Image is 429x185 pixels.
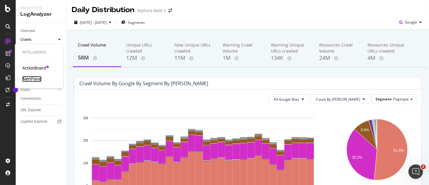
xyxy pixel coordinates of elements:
span: [DATE] - [DATE] [80,20,106,25]
a: Visits [21,87,56,93]
iframe: Intercom live chat [408,164,423,179]
div: LogAnalyzer [21,11,62,18]
a: Overview [21,28,62,34]
a: Logfiles Explorer [21,118,62,125]
div: Conversions [21,96,41,102]
div: Sephora Main 2 [137,8,166,14]
div: Warning Crawl Volume [223,42,261,54]
div: 4M [367,54,406,62]
a: ActionBoard [22,65,46,71]
text: 1M [83,161,88,165]
button: Count By [PERSON_NAME] [311,94,370,104]
text: 51.5% [394,149,404,153]
div: 12M [126,54,165,62]
span: 2 [421,164,426,169]
div: URL Explorer [21,107,41,113]
div: New Unique URLs crawled [174,42,213,54]
span: Pagetype [393,96,409,102]
div: Unique URLs crawled [126,42,165,54]
div: 134K [271,54,310,62]
div: 24M [319,54,358,62]
text: 35.2% [352,155,362,160]
button: Segments [119,18,147,27]
div: Visits [21,87,30,93]
div: Resources Unique URLs crawled [367,42,406,54]
div: Overview [21,28,35,34]
div: Resources Crawl Volume [319,42,358,54]
div: 58M [78,54,116,62]
div: Daily Distribution [72,5,134,15]
div: Logfiles Explorer [21,118,47,125]
span: Segments [128,20,145,25]
text: 8.8% [361,128,369,132]
text: 3M [83,116,88,120]
div: Analytics [21,5,62,11]
div: Crawl Volume by google by Segment by [PERSON_NAME] [79,80,208,86]
div: Crawl Volume [78,42,116,54]
div: 1M [223,54,261,62]
div: 11M [174,54,213,62]
a: Crawls [21,37,56,43]
div: Tooltip anchor [13,87,18,92]
span: Google [405,20,417,25]
a: URL Explorer [21,107,62,113]
span: Segment [376,96,392,102]
a: AlertPanel [22,76,42,82]
a: Conversions [21,96,62,102]
button: Google [397,18,424,27]
div: arrow-right-arrow-left [168,8,172,13]
button: [DATE] - [DATE] [72,18,114,27]
div: Crawls [21,37,31,43]
span: Count By Day [316,97,360,102]
button: All Google Bots [269,94,309,104]
div: Intelligence [22,50,56,55]
span: All Google Bots [274,97,299,102]
text: 2M [83,139,88,143]
div: Warning Unique URLs crawled [271,42,310,54]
